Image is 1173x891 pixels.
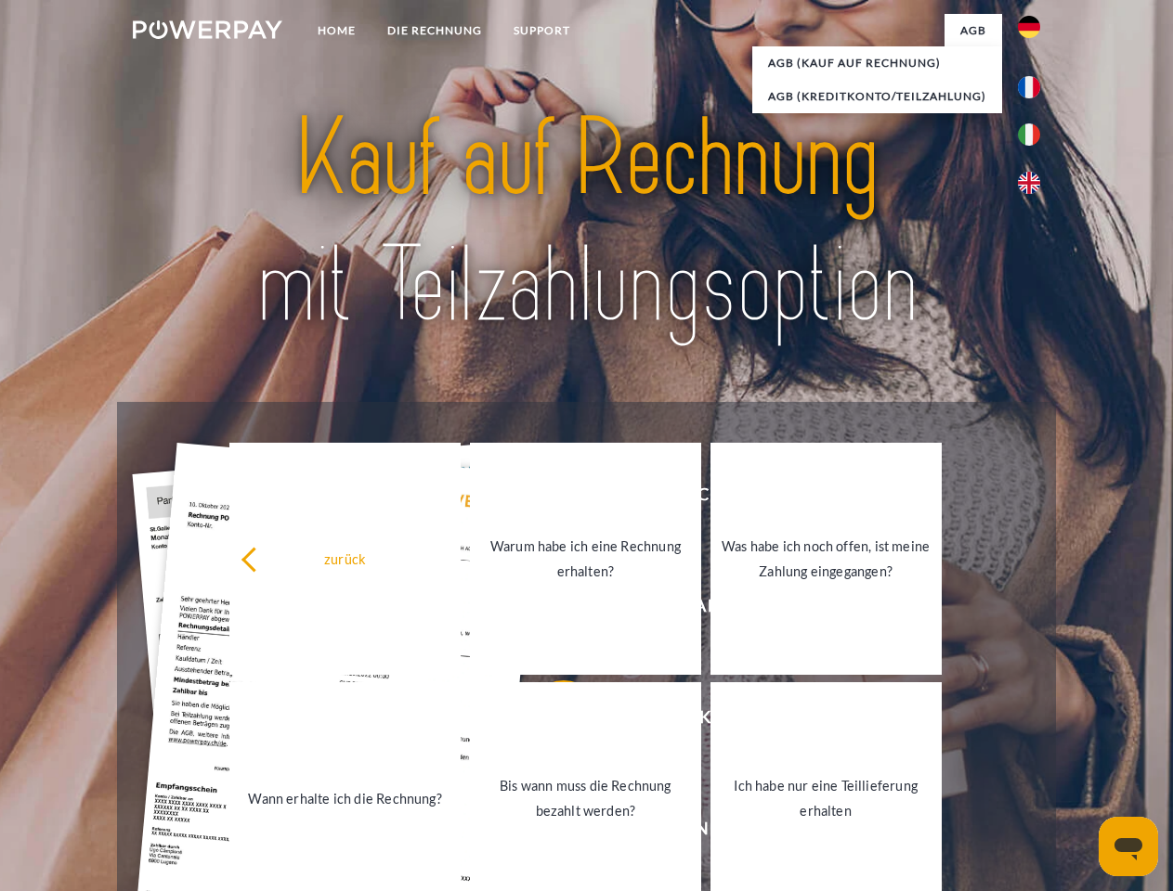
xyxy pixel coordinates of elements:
a: AGB (Kreditkonto/Teilzahlung) [752,80,1002,113]
img: title-powerpay_de.svg [177,89,996,355]
div: Was habe ich noch offen, ist meine Zahlung eingegangen? [722,534,931,584]
img: en [1018,172,1040,194]
div: Wann erhalte ich die Rechnung? [241,785,450,810]
a: Home [302,14,371,47]
a: agb [945,14,1002,47]
div: zurück [241,546,450,571]
div: Ich habe nur eine Teillieferung erhalten [722,773,931,823]
img: logo-powerpay-white.svg [133,20,282,39]
img: it [1018,123,1040,146]
div: Bis wann muss die Rechnung bezahlt werden? [481,773,690,823]
div: Warum habe ich eine Rechnung erhalten? [481,534,690,584]
img: de [1018,16,1040,38]
a: Was habe ich noch offen, ist meine Zahlung eingegangen? [710,443,942,675]
a: DIE RECHNUNG [371,14,498,47]
img: fr [1018,76,1040,98]
a: SUPPORT [498,14,586,47]
iframe: Schaltfläche zum Öffnen des Messaging-Fensters [1099,817,1158,876]
a: AGB (Kauf auf Rechnung) [752,46,1002,80]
